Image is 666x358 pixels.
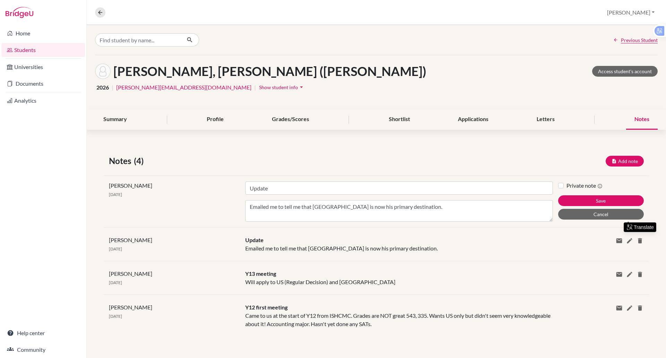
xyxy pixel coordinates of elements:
div: Profile [198,109,232,130]
span: Y13 meeting [245,270,276,277]
div: Grades/Scores [264,109,317,130]
span: (4) [134,155,146,167]
span: Show student info [259,84,298,90]
button: Save [558,195,644,206]
span: [DATE] [109,280,122,285]
span: 2026 [96,83,109,92]
button: Add note [606,156,644,167]
button: [PERSON_NAME] [604,6,658,19]
label: Private note [566,181,603,190]
button: Cancel [558,209,644,220]
a: [PERSON_NAME][EMAIL_ADDRESS][DOMAIN_NAME] [116,83,251,92]
i: arrow_drop_down [298,84,305,91]
img: Le Tuan Anh (Tony) Nguyen's avatar [95,63,111,79]
span: [PERSON_NAME] [109,270,152,277]
div: Summary [95,109,135,130]
span: Y12 first meeting [245,304,288,310]
span: Notes [109,155,134,167]
a: Documents [1,77,85,91]
div: Came to us at the start of Y12 from ISHCMC. Grades are NOT great 543, 335. Wants US only but didn... [240,303,558,328]
h1: [PERSON_NAME], [PERSON_NAME] ([PERSON_NAME]) [113,64,426,79]
div: Shortlist [381,109,418,130]
div: Notes [626,109,658,130]
span: | [254,83,256,92]
span: Previous Student [621,36,658,44]
input: Find student by name... [95,33,181,46]
div: Applications [450,109,497,130]
div: Emailed me to tell me that [GEOGRAPHIC_DATA] is now his primary destination. [240,236,558,253]
a: Students [1,43,85,57]
span: [PERSON_NAME] [109,304,152,310]
span: [DATE] [109,314,122,319]
a: Analytics [1,94,85,108]
span: [PERSON_NAME] [109,237,152,243]
a: Home [1,26,85,40]
a: Access student's account [592,66,658,77]
span: | [112,83,113,92]
img: Bridge-U [6,7,33,18]
div: Will apply to US (Regular Decision) and [GEOGRAPHIC_DATA] [240,270,558,286]
span: Update [245,237,264,243]
span: [DATE] [109,192,122,197]
a: Previous Student [613,36,658,44]
a: Universities [1,60,85,74]
span: [DATE] [109,246,122,252]
button: Show student infoarrow_drop_down [259,82,305,93]
span: [PERSON_NAME] [109,182,152,189]
input: Note title (required) [245,181,553,195]
div: Letters [528,109,563,130]
a: Community [1,343,85,357]
a: Help center [1,326,85,340]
